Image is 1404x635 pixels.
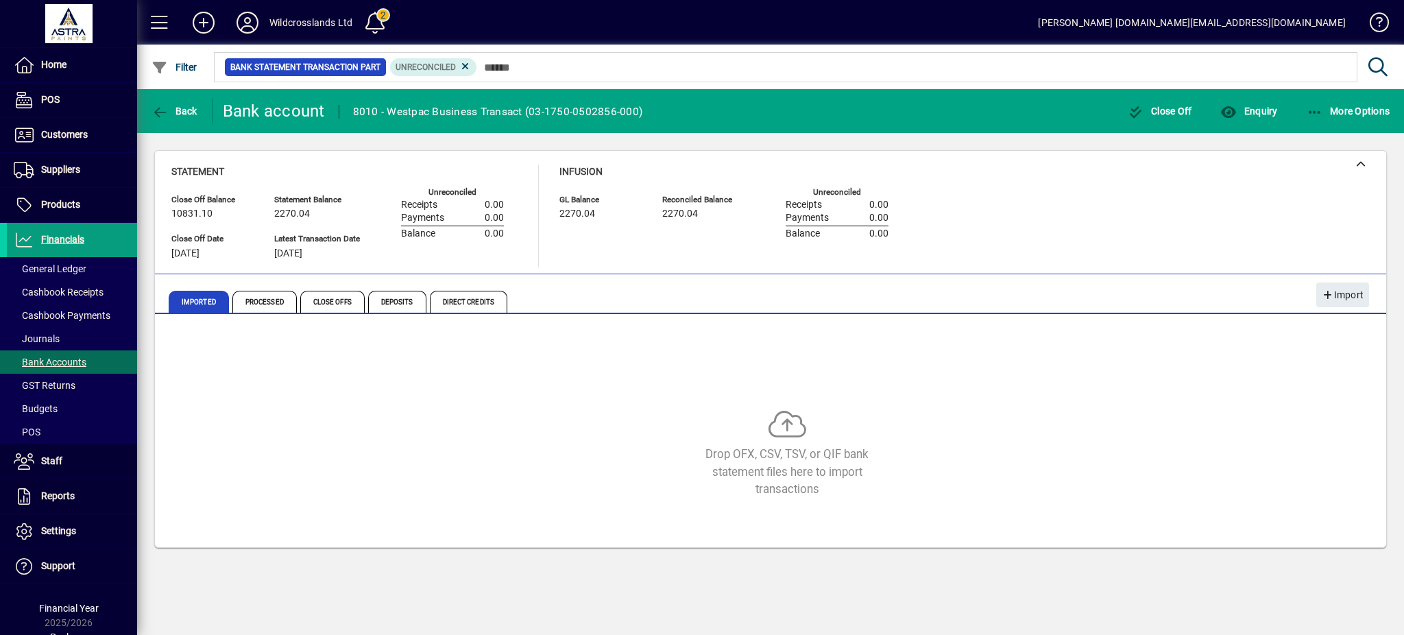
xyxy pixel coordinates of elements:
[14,380,75,391] span: GST Returns
[7,327,137,350] a: Journals
[786,200,822,211] span: Receipts
[1128,106,1192,117] span: Close Off
[14,333,60,344] span: Journals
[1359,3,1387,47] a: Knowledge Base
[230,60,380,74] span: Bank Statement Transaction Part
[226,10,269,35] button: Profile
[14,357,86,368] span: Bank Accounts
[485,228,504,239] span: 0.00
[171,208,213,219] span: 10831.10
[171,248,199,259] span: [DATE]
[41,164,80,175] span: Suppliers
[813,188,861,197] label: Unreconciled
[786,228,820,239] span: Balance
[7,83,137,117] a: POS
[182,10,226,35] button: Add
[1038,12,1346,34] div: [PERSON_NAME] [DOMAIN_NAME][EMAIL_ADDRESS][DOMAIN_NAME]
[14,310,110,321] span: Cashbook Payments
[7,257,137,280] a: General Ledger
[137,99,213,123] app-page-header-button: Back
[41,94,60,105] span: POS
[7,350,137,374] a: Bank Accounts
[401,213,444,224] span: Payments
[368,291,426,313] span: Deposits
[152,62,197,73] span: Filter
[223,100,325,122] div: Bank account
[662,208,698,219] span: 2270.04
[396,62,456,72] span: Unreconciled
[41,490,75,501] span: Reports
[7,420,137,444] a: POS
[14,287,104,298] span: Cashbook Receipts
[274,235,360,243] span: Latest Transaction Date
[1303,99,1394,123] button: More Options
[1316,283,1369,307] button: Import
[1217,99,1281,123] button: Enquiry
[390,58,477,76] mat-chip: Reconciliation Status: Unreconciled
[171,195,254,204] span: Close Off Balance
[662,195,745,204] span: Reconciled Balance
[7,280,137,304] a: Cashbook Receipts
[559,208,595,219] span: 2270.04
[7,444,137,479] a: Staff
[1124,99,1196,123] button: Close Off
[869,228,888,239] span: 0.00
[401,200,437,211] span: Receipts
[39,603,99,614] span: Financial Year
[353,101,643,123] div: 8010 - Westpac Business Transact (03-1750-0502856-000)
[148,99,201,123] button: Back
[41,560,75,571] span: Support
[269,12,352,34] div: Wildcrosslands Ltd
[7,514,137,549] a: Settings
[1220,106,1277,117] span: Enquiry
[14,403,58,414] span: Budgets
[7,48,137,82] a: Home
[428,188,476,197] label: Unreconciled
[169,291,229,313] span: Imported
[14,263,86,274] span: General Ledger
[274,248,302,259] span: [DATE]
[41,455,62,466] span: Staff
[148,55,201,80] button: Filter
[41,234,84,245] span: Financials
[1322,284,1364,307] span: Import
[684,446,890,498] div: Drop OFX, CSV, TSV, or QIF bank statement files here to import transactions
[232,291,297,313] span: Processed
[41,129,88,140] span: Customers
[7,304,137,327] a: Cashbook Payments
[7,153,137,187] a: Suppliers
[274,208,310,219] span: 2270.04
[869,200,888,211] span: 0.00
[7,479,137,514] a: Reports
[300,291,365,313] span: Close Offs
[786,213,829,224] span: Payments
[559,195,642,204] span: GL Balance
[401,228,435,239] span: Balance
[7,374,137,397] a: GST Returns
[7,397,137,420] a: Budgets
[1307,106,1390,117] span: More Options
[41,525,76,536] span: Settings
[7,549,137,584] a: Support
[7,118,137,152] a: Customers
[41,199,80,210] span: Products
[7,188,137,222] a: Products
[869,213,888,224] span: 0.00
[430,291,507,313] span: Direct Credits
[41,59,66,70] span: Home
[274,195,360,204] span: Statement Balance
[152,106,197,117] span: Back
[485,200,504,211] span: 0.00
[171,235,254,243] span: Close Off Date
[14,427,40,438] span: POS
[485,213,504,224] span: 0.00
